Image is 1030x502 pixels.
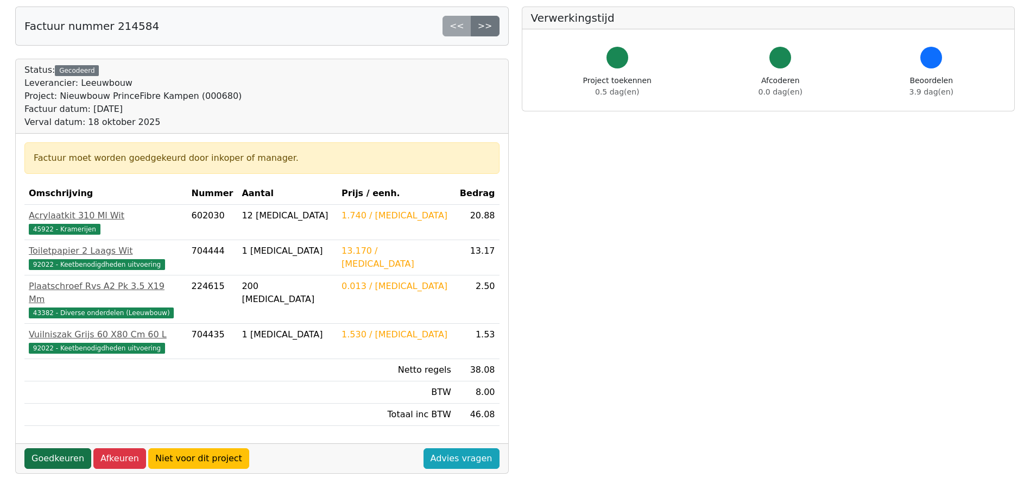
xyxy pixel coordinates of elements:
[93,448,146,469] a: Afkeuren
[24,103,242,116] div: Factuur datum: [DATE]
[237,183,337,205] th: Aantal
[456,359,500,381] td: 38.08
[583,75,652,98] div: Project toekennen
[29,280,183,319] a: Plaatschroef Rvs A2 Pk 3.5 X19 Mm43382 - Diverse onderdelen (Leeuwbouw)
[456,240,500,275] td: 13.17
[187,275,238,324] td: 224615
[456,324,500,359] td: 1.53
[342,280,451,293] div: 0.013 / [MEDICAL_DATA]
[24,90,242,103] div: Project: Nieuwbouw PrinceFibre Kampen (000680)
[759,87,802,96] span: 0.0 dag(en)
[471,16,500,36] a: >>
[337,359,456,381] td: Netto regels
[55,65,99,76] div: Gecodeerd
[342,244,451,271] div: 13.170 / [MEDICAL_DATA]
[24,64,242,129] div: Status:
[29,224,100,235] span: 45922 - Kramerijen
[337,404,456,426] td: Totaal inc BTW
[29,259,165,270] span: 92022 - Keetbenodigdheden uitvoering
[456,381,500,404] td: 8.00
[531,11,1006,24] h5: Verwerkingstijd
[187,205,238,240] td: 602030
[456,404,500,426] td: 46.08
[24,77,242,90] div: Leverancier: Leeuwbouw
[342,209,451,222] div: 1.740 / [MEDICAL_DATA]
[456,275,500,324] td: 2.50
[187,324,238,359] td: 704435
[148,448,249,469] a: Niet voor dit project
[24,116,242,129] div: Verval datum: 18 oktober 2025
[29,308,174,318] span: 43382 - Diverse onderdelen (Leeuwbouw)
[909,87,953,96] span: 3.9 dag(en)
[34,152,490,165] div: Factuur moet worden goedgekeurd door inkoper of manager.
[29,209,183,222] div: Acrylaatkit 310 Ml Wit
[595,87,639,96] span: 0.5 dag(en)
[29,244,183,271] a: Toiletpapier 2 Laags Wit92022 - Keetbenodigdheden uitvoering
[29,343,165,354] span: 92022 - Keetbenodigdheden uitvoering
[337,183,456,205] th: Prijs / eenh.
[759,75,802,98] div: Afcoderen
[242,244,333,258] div: 1 [MEDICAL_DATA]
[29,328,183,354] a: Vuilniszak Grijs 60 X80 Cm 60 L92022 - Keetbenodigdheden uitvoering
[187,183,238,205] th: Nummer
[24,448,91,469] a: Goedkeuren
[242,328,333,341] div: 1 [MEDICAL_DATA]
[342,328,451,341] div: 1.530 / [MEDICAL_DATA]
[242,209,333,222] div: 12 [MEDICAL_DATA]
[29,328,183,341] div: Vuilniszak Grijs 60 X80 Cm 60 L
[337,381,456,404] td: BTW
[424,448,500,469] a: Advies vragen
[29,209,183,235] a: Acrylaatkit 310 Ml Wit45922 - Kramerijen
[187,240,238,275] td: 704444
[29,244,183,258] div: Toiletpapier 2 Laags Wit
[242,280,333,306] div: 200 [MEDICAL_DATA]
[24,183,187,205] th: Omschrijving
[24,20,159,33] h5: Factuur nummer 214584
[456,205,500,240] td: 20.88
[29,280,183,306] div: Plaatschroef Rvs A2 Pk 3.5 X19 Mm
[909,75,953,98] div: Beoordelen
[456,183,500,205] th: Bedrag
